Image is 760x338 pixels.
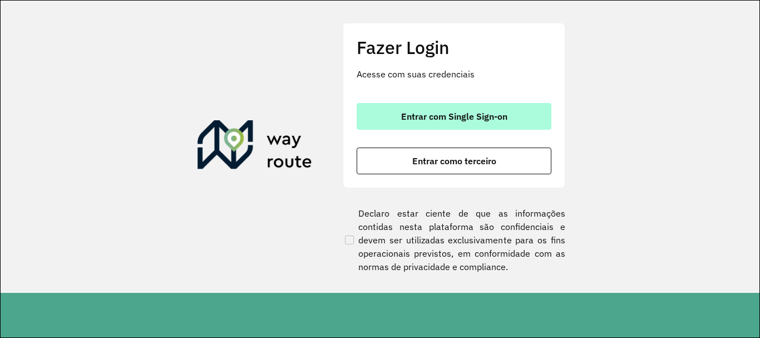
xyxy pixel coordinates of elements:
[357,103,551,130] button: button
[357,37,551,58] h2: Fazer Login
[357,148,551,174] button: button
[198,120,312,174] img: Roteirizador AmbevTech
[412,156,496,165] span: Entrar como terceiro
[343,207,565,273] label: Declaro estar ciente de que as informações contidas nesta plataforma são confidenciais e devem se...
[357,67,551,81] p: Acesse com suas credenciais
[401,112,507,121] span: Entrar com Single Sign-on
